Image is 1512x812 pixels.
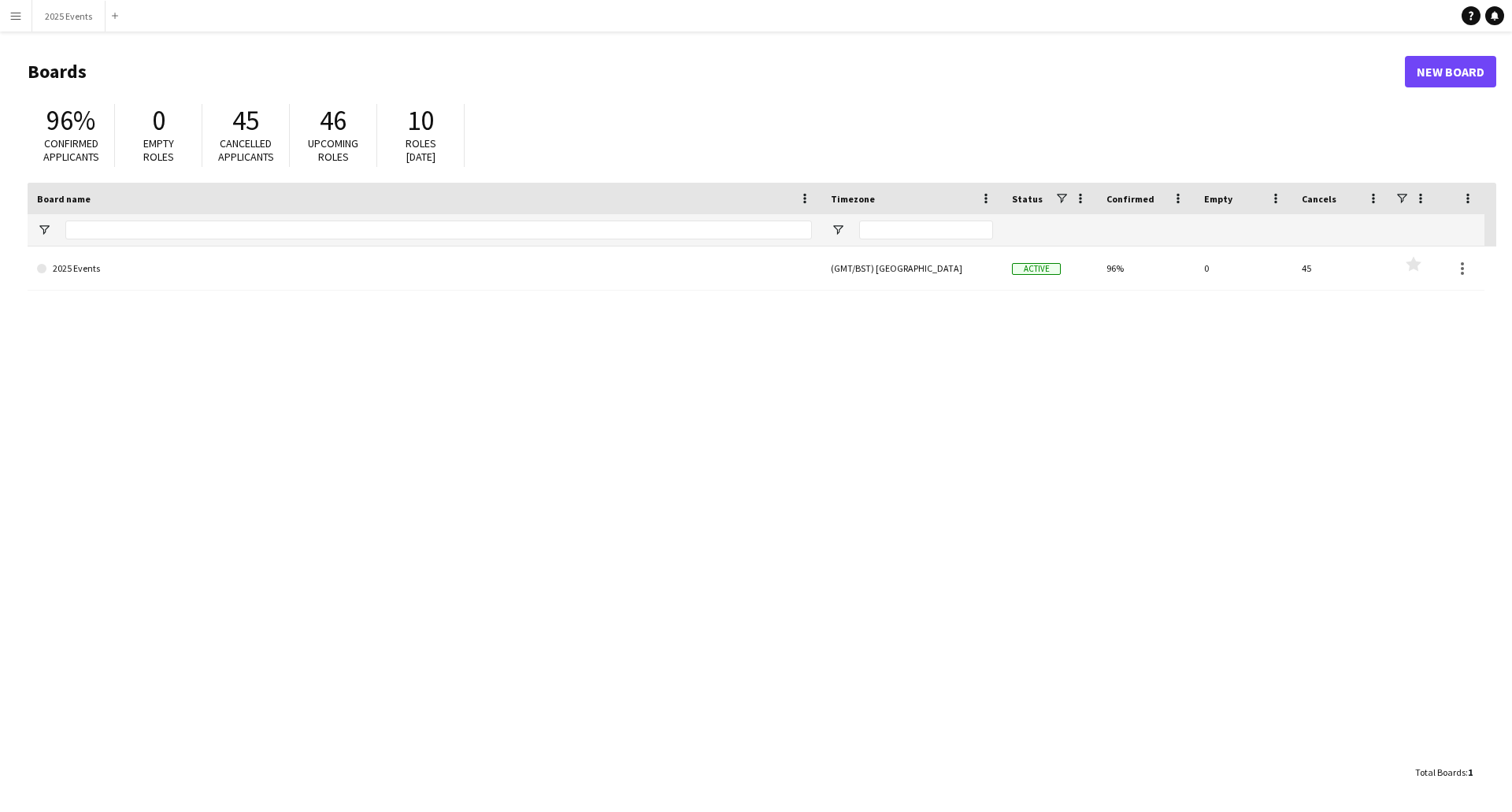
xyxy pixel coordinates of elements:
div: 0 [1195,247,1292,290]
div: : [1415,757,1473,788]
span: Total Boards [1415,766,1466,778]
span: Confirmed applicants [43,136,99,164]
input: Timezone Filter Input [859,221,993,239]
div: (GMT/BST) [GEOGRAPHIC_DATA] [821,247,1002,290]
span: 0 [152,103,165,138]
span: Timezone [831,193,875,205]
a: New Board [1405,56,1496,87]
span: Upcoming roles [308,136,358,164]
span: Confirmed [1106,193,1154,205]
div: 45 [1292,247,1390,290]
button: Open Filter Menu [37,223,51,237]
span: 45 [232,103,259,138]
button: Open Filter Menu [831,223,845,237]
span: Empty [1204,193,1232,205]
span: Cancelled applicants [218,136,274,164]
span: Board name [37,193,91,205]
span: 1 [1468,766,1473,778]
span: Status [1012,193,1043,205]
span: Cancels [1302,193,1336,205]
input: Board name Filter Input [65,221,812,239]
span: 96% [46,103,95,138]
span: 46 [320,103,346,138]
div: 96% [1097,247,1195,290]
span: 10 [407,103,434,138]
span: Active [1012,263,1061,275]
h1: Boards [28,60,1405,83]
span: Roles [DATE] [406,136,436,164]
button: 2025 Events [32,1,106,32]
span: Empty roles [143,136,174,164]
a: 2025 Events [37,247,812,291]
